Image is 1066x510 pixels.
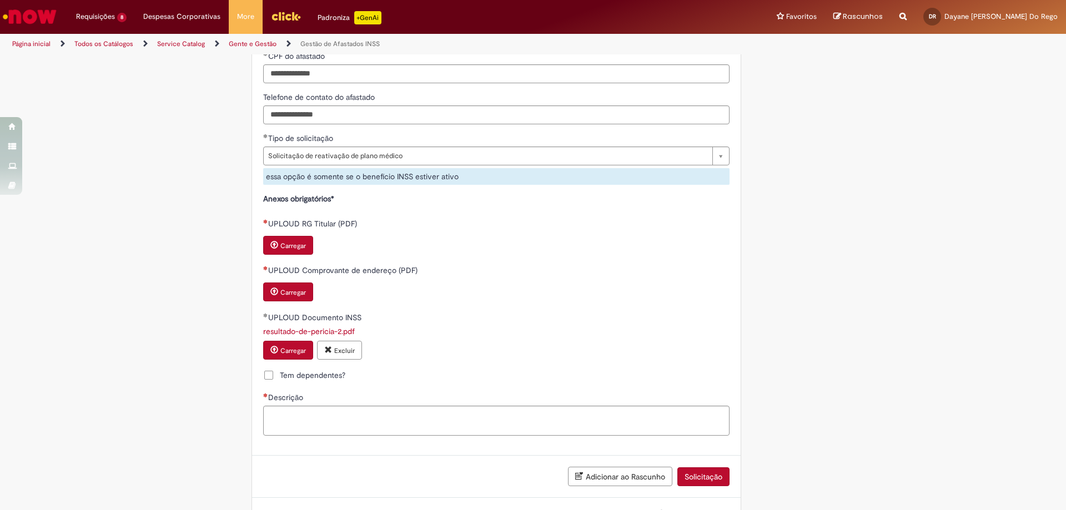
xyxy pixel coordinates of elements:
span: Obrigatório Preenchido [263,313,268,317]
button: Adicionar ao Rascunho [568,467,672,486]
small: Carregar [280,346,306,355]
button: Excluir anexo resultado-de-pericia-2.pdf [317,341,362,360]
small: Carregar [280,288,306,297]
input: Telefone de contato do afastado [263,105,730,124]
span: Despesas Corporativas [143,11,220,22]
span: Solicitação de reativação de plano médico [268,147,707,165]
textarea: Descrição [263,406,730,436]
button: Carregar anexo de UPLOUD Documento INSS Required [263,341,313,360]
span: Tipo de solicitação [268,133,335,143]
a: Rascunhos [833,12,883,22]
button: Carregar anexo de UPLOUD Comprovante de endereço (PDF) Required [263,282,313,301]
small: Carregar [280,241,306,250]
span: Favoritos [786,11,817,22]
strong: Anexos obrigatórios* [263,194,334,204]
span: Rascunhos [843,11,883,22]
a: Todos os Catálogos [74,39,133,48]
a: Gente e Gestão [229,39,276,48]
span: UPLOUD Documento INSS [268,312,364,322]
span: Obrigatório Preenchido [263,52,268,56]
div: Padroniza [318,11,381,24]
p: +GenAi [354,11,381,24]
span: Necessários [263,219,268,224]
span: UPLOUD RG Titular (PDF) [268,219,359,229]
span: DR [929,13,936,20]
ul: Trilhas de página [8,34,702,54]
span: Obrigatório Preenchido [263,134,268,138]
input: CPF do afastado [263,64,730,83]
button: Carregar anexo de UPLOUD RG Titular (PDF) Required [263,236,313,255]
span: Necessários [263,266,268,270]
button: Solicitação [677,467,730,486]
span: Dayane [PERSON_NAME] Do Rego [944,12,1058,21]
span: More [237,11,254,22]
span: Requisições [76,11,115,22]
div: essa opção é somente se o benefício INSS estiver ativo [263,168,730,185]
span: 8 [117,13,127,22]
a: Página inicial [12,39,51,48]
a: Service Catalog [157,39,205,48]
span: Descrição [268,392,305,402]
span: CPF do afastado [268,51,327,61]
a: Download de resultado-de-pericia-2.pdf [263,326,355,336]
span: Telefone de contato do afastado [263,92,377,102]
a: Gestão de Afastados INSS [300,39,380,48]
span: Necessários [263,393,268,397]
small: Excluir [334,346,355,355]
span: Tem dependentes? [280,370,345,381]
span: UPLOUD Comprovante de endereço (PDF) [268,265,420,275]
img: ServiceNow [1,6,58,28]
img: click_logo_yellow_360x200.png [271,8,301,24]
